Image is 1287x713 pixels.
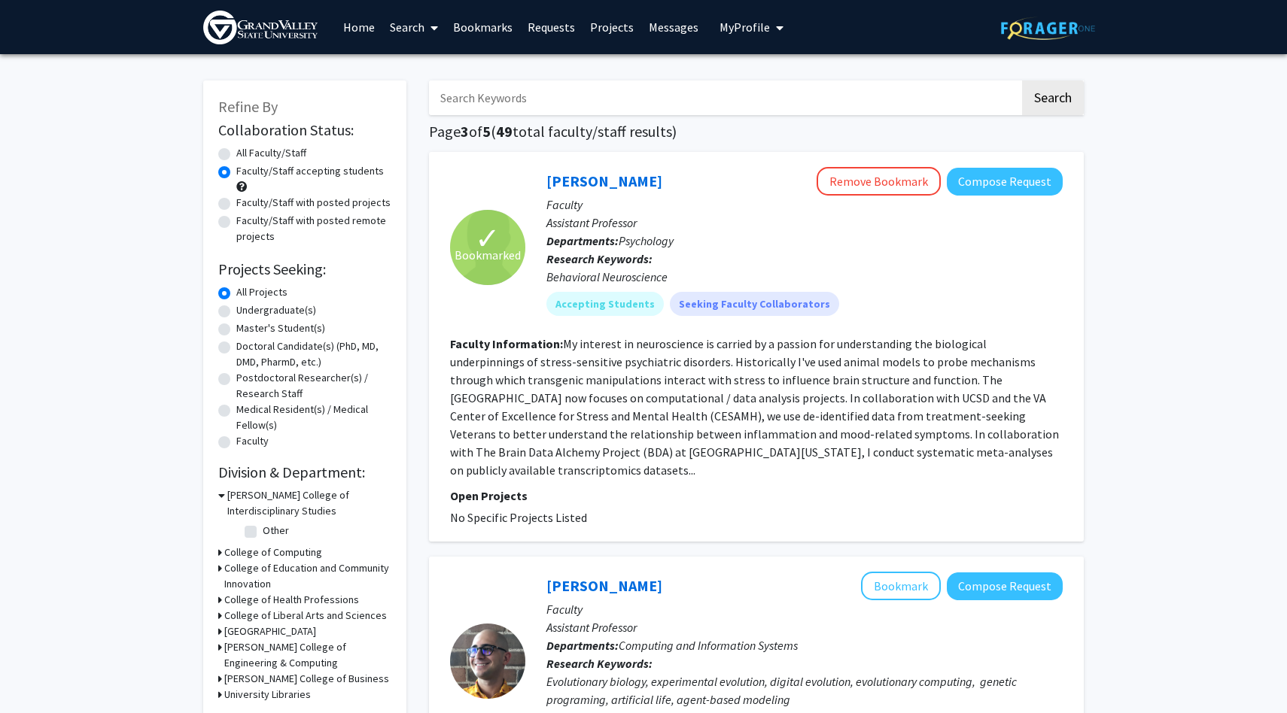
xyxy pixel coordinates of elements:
[218,260,391,278] h2: Projects Seeking:
[382,1,446,53] a: Search
[236,145,306,161] label: All Faculty/Staff
[482,122,491,141] span: 5
[450,487,1063,505] p: Open Projects
[203,11,318,44] img: Grand Valley State University Logo
[450,336,563,351] b: Faculty Information:
[817,167,941,196] button: Remove Bookmark
[461,122,469,141] span: 3
[619,638,798,653] span: Computing and Information Systems
[224,623,316,639] h3: [GEOGRAPHIC_DATA]
[546,268,1063,286] div: Behavioral Neuroscience
[546,656,653,671] b: Research Keywords:
[947,572,1063,600] button: Compose Request to Alexander Lalejini
[546,171,662,190] a: [PERSON_NAME]
[520,1,583,53] a: Requests
[861,572,941,600] button: Add Alexander Lalejini to Bookmarks
[1022,80,1084,115] button: Search
[429,80,1020,115] input: Search Keywords
[450,336,1059,478] fg-read-more: My interest in neuroscience is carried by a passion for understanding the biological underpinning...
[236,402,391,433] label: Medical Resident(s) / Medical Fellow(s)
[475,231,500,246] span: ✓
[336,1,382,53] a: Home
[224,592,359,608] h3: College of Health Professions
[546,251,653,266] b: Research Keywords:
[236,284,288,300] label: All Projects
[496,122,513,141] span: 49
[583,1,641,53] a: Projects
[546,214,1063,232] p: Assistant Professor
[224,671,389,687] h3: [PERSON_NAME] College of Business
[546,292,664,316] mat-chip: Accepting Students
[619,233,674,248] span: Psychology
[947,168,1063,196] button: Compose Request to Elizabeth Flandreau
[236,433,269,449] label: Faculty
[224,608,387,623] h3: College of Liberal Arts and Sciences
[546,618,1063,636] p: Assistant Professor
[446,1,520,53] a: Bookmarks
[236,370,391,402] label: Postdoctoral Researcher(s) / Research Staff
[546,196,1063,214] p: Faculty
[11,645,64,702] iframe: Chat
[429,123,1084,141] h1: Page of ( total faculty/staff results)
[224,639,391,671] h3: [PERSON_NAME] College of Engineering & Computing
[670,292,839,316] mat-chip: Seeking Faculty Collaborators
[227,487,391,519] h3: [PERSON_NAME] College of Interdisciplinary Studies
[720,20,770,35] span: My Profile
[236,302,316,318] label: Undergraduate(s)
[224,545,322,560] h3: College of Computing
[224,560,391,592] h3: College of Education and Community Innovation
[218,121,391,139] h2: Collaboration Status:
[455,246,521,264] span: Bookmarked
[641,1,706,53] a: Messages
[218,97,278,116] span: Refine By
[546,600,1063,618] p: Faculty
[236,163,384,179] label: Faculty/Staff accepting students
[236,320,325,336] label: Master's Student(s)
[236,195,391,211] label: Faculty/Staff with posted projects
[218,463,391,481] h2: Division & Department:
[236,338,391,370] label: Doctoral Candidate(s) (PhD, MD, DMD, PharmD, etc.)
[546,638,619,653] b: Departments:
[263,523,289,539] label: Other
[236,213,391,244] label: Faculty/Staff with posted remote projects
[546,576,662,595] a: [PERSON_NAME]
[546,233,619,248] b: Departments:
[224,687,311,702] h3: University Libraries
[1001,17,1095,40] img: ForagerOne Logo
[546,672,1063,708] div: Evolutionary biology, experimental evolution, digital evolution, evolutionary computing, genetic ...
[450,510,587,525] span: No Specific Projects Listed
